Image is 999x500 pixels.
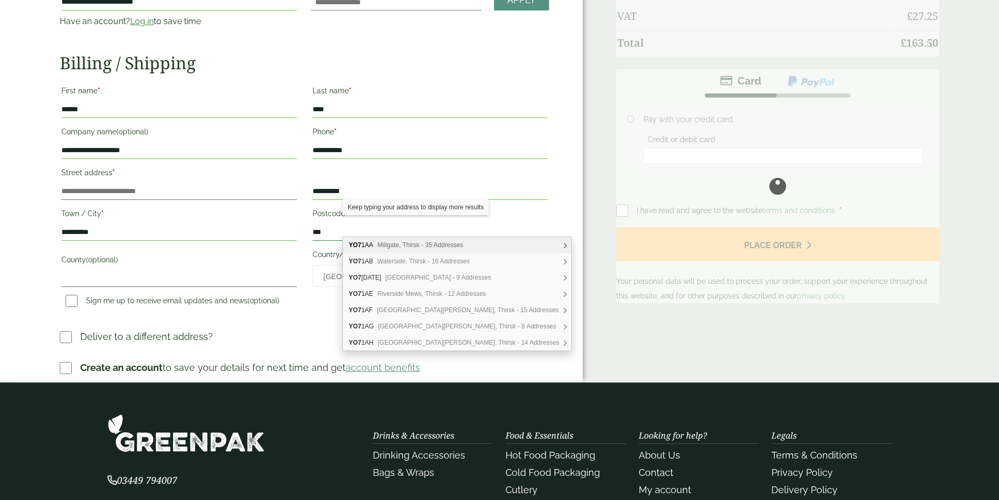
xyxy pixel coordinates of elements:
[313,265,547,287] span: Country/Region
[313,124,547,142] label: Phone
[101,209,104,218] abbr: required
[378,323,556,330] span: [GEOGRAPHIC_DATA][PERSON_NAME], Thirsk - 8 Addresses
[66,295,78,307] input: Sign me up to receive email updates and news(optional)
[343,237,571,253] div: YO7 1AA
[343,286,571,302] div: YO7 1AE
[61,165,296,183] label: Street address
[313,83,547,101] label: Last name
[342,199,489,215] div: Keep typing your address to display more results
[116,127,148,136] span: (optional)
[60,15,298,28] p: Have an account? to save time
[130,16,154,26] a: Log in
[60,53,549,73] h2: Billing / Shipping
[349,274,361,281] b: YO7
[343,253,571,270] div: YO7 1AB
[378,258,470,265] span: Waterside, Thirsk - 16 Addresses
[771,484,837,495] a: Delivery Policy
[385,274,491,281] span: [GEOGRAPHIC_DATA] - 9 Addresses
[349,290,361,297] b: YO7
[80,329,213,344] p: Deliver to a different address?
[639,467,673,478] a: Contact
[112,168,115,177] abbr: required
[349,87,351,95] abbr: required
[248,296,280,305] span: (optional)
[61,252,296,270] label: County
[349,258,361,265] b: YO7
[80,360,420,375] p: to save your details for next time and get
[108,476,177,486] a: 03449 794007
[343,302,571,318] div: YO7 1AF
[61,124,296,142] label: Company name
[349,241,361,249] b: YO7
[343,270,571,286] div: YO7 1AD
[61,296,284,308] label: Sign me up to receive email updates and news
[349,306,361,314] b: YO7
[313,247,547,265] label: Country/Region
[506,450,595,461] a: Hot Food Packaging
[378,339,559,346] span: [GEOGRAPHIC_DATA][PERSON_NAME], Thirsk - 14 Addresses
[349,339,361,346] b: YO7
[378,241,464,249] span: Millgate, Thirsk - 35 Addresses
[771,450,857,461] a: Terms & Conditions
[377,306,558,314] span: [GEOGRAPHIC_DATA][PERSON_NAME], Thirsk - 15 Addresses
[378,290,486,297] span: Riverside Mews, Thirsk - 12 Addresses
[61,206,296,224] label: Town / City
[343,335,571,350] div: YO7 1AH
[373,450,465,461] a: Drinking Accessories
[506,484,538,495] a: Cutlery
[313,206,547,224] label: Postcode
[80,362,163,373] strong: Create an account
[346,362,420,373] a: account benefits
[86,256,118,264] span: (optional)
[373,467,434,478] a: Bags & Wraps
[334,127,337,136] abbr: required
[345,209,348,218] abbr: required
[108,474,177,486] span: 03449 794007
[506,467,600,478] a: Cold Food Packaging
[61,83,296,101] label: First name
[771,467,833,478] a: Privacy Policy
[349,323,361,330] b: YO7
[324,265,515,288] span: United Kingdom (UK)
[98,87,100,95] abbr: required
[639,484,691,495] a: My account
[639,450,680,461] a: About Us
[108,414,265,452] img: GreenPak Supplies
[343,318,571,335] div: YO7 1AG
